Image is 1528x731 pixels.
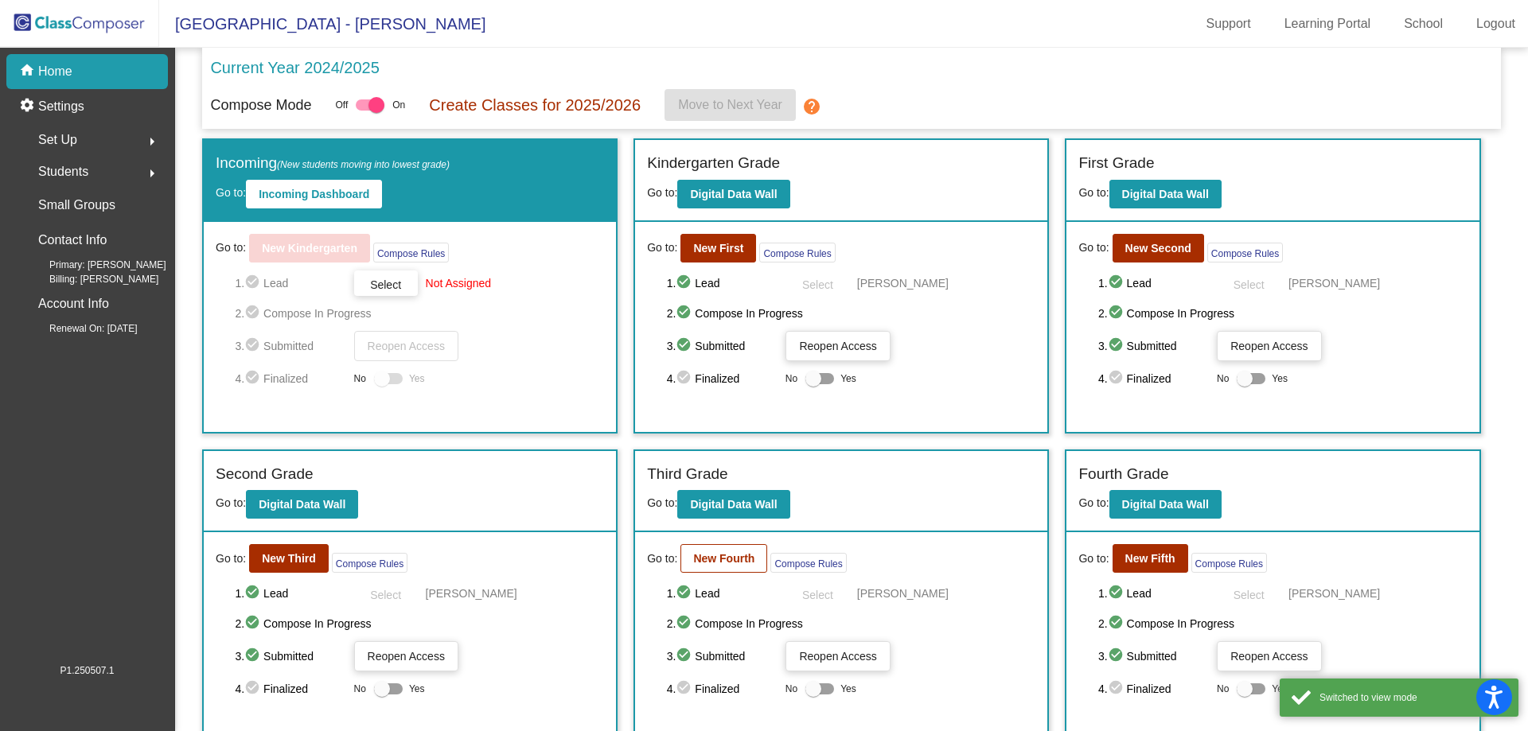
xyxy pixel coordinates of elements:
[799,340,876,352] span: Reopen Access
[426,275,492,291] span: Not Assigned
[801,589,832,601] span: Select
[1113,234,1204,262] button: New Second
[1108,369,1127,388] mat-icon: check_circle
[857,585,949,601] span: [PERSON_NAME]
[244,647,263,666] mat-icon: check_circle
[667,584,778,603] span: 1. Lead
[678,98,782,111] span: Move to Next Year
[785,270,849,296] button: Select
[1217,682,1229,696] span: No
[647,239,677,256] span: Go to:
[332,553,407,573] button: Compose Rules
[354,371,366,386] span: No
[647,186,677,199] span: Go to:
[249,234,370,262] button: New Kindergarten
[335,98,348,112] span: Off
[785,641,890,671] button: Reopen Access
[262,242,357,255] b: New Kindergarten
[667,679,778,698] span: 4. Finalized
[244,614,263,633] mat-icon: check_circle
[1272,11,1384,37] a: Learning Portal
[1078,152,1154,175] label: First Grade
[785,331,890,361] button: Reopen Access
[277,159,450,170] span: (New students moving into lowest grade)
[1125,552,1175,565] b: New Fifth
[1108,647,1127,666] mat-icon: check_circle
[216,550,246,567] span: Go to:
[1319,690,1507,705] div: Switched to view mode
[1272,369,1288,388] span: Yes
[840,369,856,388] span: Yes
[1391,11,1456,37] a: School
[216,496,246,509] span: Go to:
[354,331,458,361] button: Reopen Access
[1272,679,1288,698] span: Yes
[1098,584,1209,603] span: 1. Lead
[216,152,450,175] label: Incoming
[259,188,369,200] b: Incoming Dashboard
[24,272,158,286] span: Billing: [PERSON_NAME]
[142,132,162,151] mat-icon: arrow_right
[680,544,767,573] button: New Fourth
[676,304,695,323] mat-icon: check_circle
[1217,270,1280,296] button: Select
[235,336,345,356] span: 3. Submitted
[1108,584,1127,603] mat-icon: check_circle
[676,614,695,633] mat-icon: check_circle
[1217,641,1321,671] button: Reopen Access
[676,274,695,293] mat-icon: check_circle
[354,581,418,606] button: Select
[647,550,677,567] span: Go to:
[354,270,418,296] button: Select
[429,93,641,117] p: Create Classes for 2025/2026
[1207,243,1283,262] button: Compose Rules
[262,552,316,565] b: New Third
[244,336,263,356] mat-icon: check_circle
[1288,275,1380,291] span: [PERSON_NAME]
[1098,336,1209,356] span: 3. Submitted
[1234,589,1265,601] span: Select
[235,304,604,323] span: 2. Compose In Progress
[1098,614,1468,633] span: 2. Compose In Progress
[785,371,797,386] span: No
[799,650,876,663] span: Reopen Access
[667,369,778,388] span: 4. Finalized
[38,129,77,151] span: Set Up
[1109,490,1222,519] button: Digital Data Wall
[801,278,832,291] span: Select
[667,647,778,666] span: 3. Submitted
[354,641,458,671] button: Reopen Access
[1125,242,1191,255] b: New Second
[409,679,425,698] span: Yes
[24,321,137,336] span: Renewal On: [DATE]
[246,490,358,519] button: Digital Data Wall
[1098,647,1209,666] span: 3. Submitted
[38,229,107,251] p: Contact Info
[676,679,695,698] mat-icon: check_circle
[1108,274,1127,293] mat-icon: check_circle
[1098,304,1468,323] span: 2. Compose In Progress
[426,585,517,601] span: [PERSON_NAME]
[1078,239,1109,256] span: Go to:
[1288,585,1380,601] span: [PERSON_NAME]
[249,544,329,573] button: New Third
[1098,679,1209,698] span: 4. Finalized
[1217,371,1229,386] span: No
[38,97,84,116] p: Settings
[667,304,1036,323] span: 2. Compose In Progress
[785,581,849,606] button: Select
[1230,650,1308,663] span: Reopen Access
[1464,11,1528,37] a: Logout
[1078,496,1109,509] span: Go to:
[392,98,405,112] span: On
[1234,278,1265,291] span: Select
[1109,180,1222,208] button: Digital Data Wall
[210,95,311,116] p: Compose Mode
[244,584,263,603] mat-icon: check_circle
[235,274,345,293] span: 1. Lead
[38,293,109,315] p: Account Info
[667,274,778,293] span: 1. Lead
[159,11,485,37] span: [GEOGRAPHIC_DATA] - [PERSON_NAME]
[647,496,677,509] span: Go to:
[665,89,796,121] button: Move to Next Year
